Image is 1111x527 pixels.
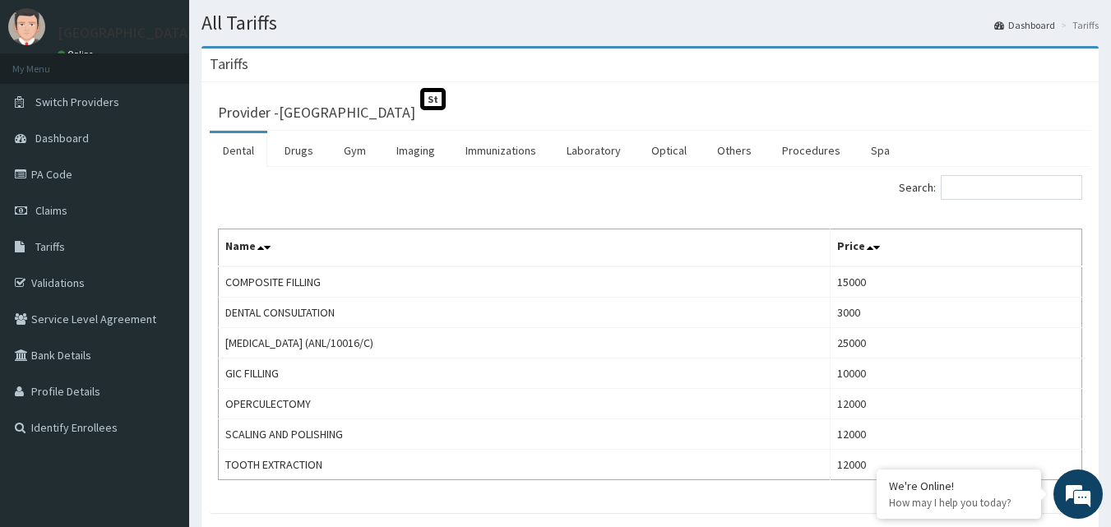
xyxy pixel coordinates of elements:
h1: All Tariffs [201,12,1099,34]
p: How may I help you today? [889,496,1029,510]
a: Procedures [769,133,854,168]
a: Spa [858,133,903,168]
td: 10000 [831,358,1082,389]
td: COMPOSITE FILLING [219,266,831,298]
span: St [420,88,446,110]
a: Dashboard [994,18,1055,32]
input: Search: [941,175,1082,200]
th: Name [219,229,831,267]
a: Others [704,133,765,168]
td: TOOTH EXTRACTION [219,450,831,480]
span: Tariffs [35,239,65,254]
a: Optical [638,133,700,168]
td: 25000 [831,328,1082,358]
div: Chat with us now [86,92,276,113]
span: Dashboard [35,131,89,146]
td: DENTAL CONSULTATION [219,298,831,328]
span: Claims [35,203,67,218]
a: Drugs [271,133,326,168]
td: [MEDICAL_DATA] (ANL/10016/C) [219,328,831,358]
span: Switch Providers [35,95,119,109]
td: 15000 [831,266,1082,298]
h3: Tariffs [210,57,248,72]
a: Immunizations [452,133,549,168]
td: 12000 [831,450,1082,480]
div: We're Online! [889,478,1029,493]
td: OPERCULECTOMY [219,389,831,419]
textarea: Type your message and hit 'Enter' [8,352,313,409]
div: Minimize live chat window [270,8,309,48]
td: 12000 [831,389,1082,419]
li: Tariffs [1057,18,1099,32]
td: SCALING AND POLISHING [219,419,831,450]
a: Dental [210,133,267,168]
a: Imaging [383,133,448,168]
a: Online [58,49,97,60]
img: User Image [8,8,45,45]
th: Price [831,229,1082,267]
p: [GEOGRAPHIC_DATA] [58,25,193,40]
td: 12000 [831,419,1082,450]
h3: Provider - [GEOGRAPHIC_DATA] [218,105,415,120]
img: d_794563401_company_1708531726252_794563401 [30,82,67,123]
a: Laboratory [553,133,634,168]
td: GIC FILLING [219,358,831,389]
td: 3000 [831,298,1082,328]
label: Search: [899,175,1082,200]
a: Gym [331,133,379,168]
span: We're online! [95,159,227,325]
